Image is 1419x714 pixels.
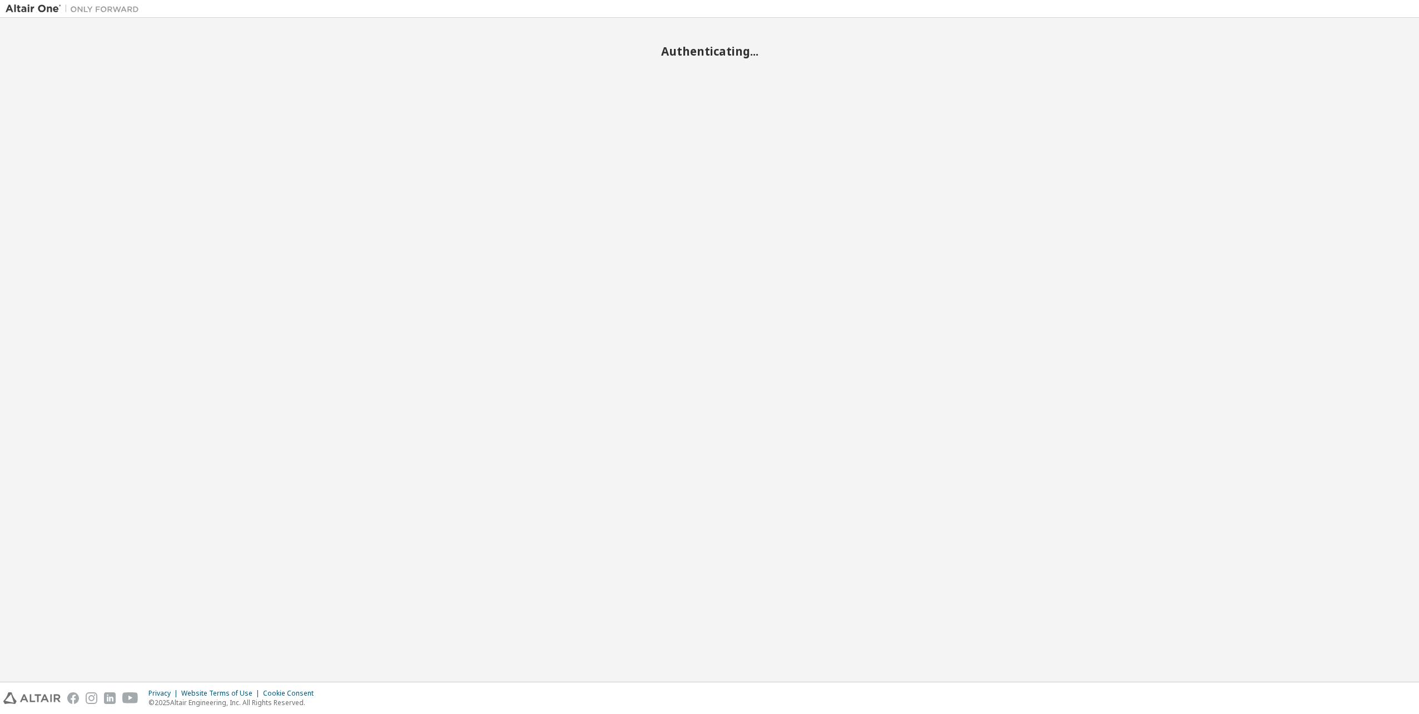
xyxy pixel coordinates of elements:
img: youtube.svg [122,692,138,704]
img: altair_logo.svg [3,692,61,704]
h2: Authenticating... [6,44,1413,58]
div: Website Terms of Use [181,689,263,698]
img: instagram.svg [86,692,97,704]
div: Privacy [148,689,181,698]
img: Altair One [6,3,145,14]
img: facebook.svg [67,692,79,704]
p: © 2025 Altair Engineering, Inc. All Rights Reserved. [148,698,320,707]
div: Cookie Consent [263,689,320,698]
img: linkedin.svg [104,692,116,704]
